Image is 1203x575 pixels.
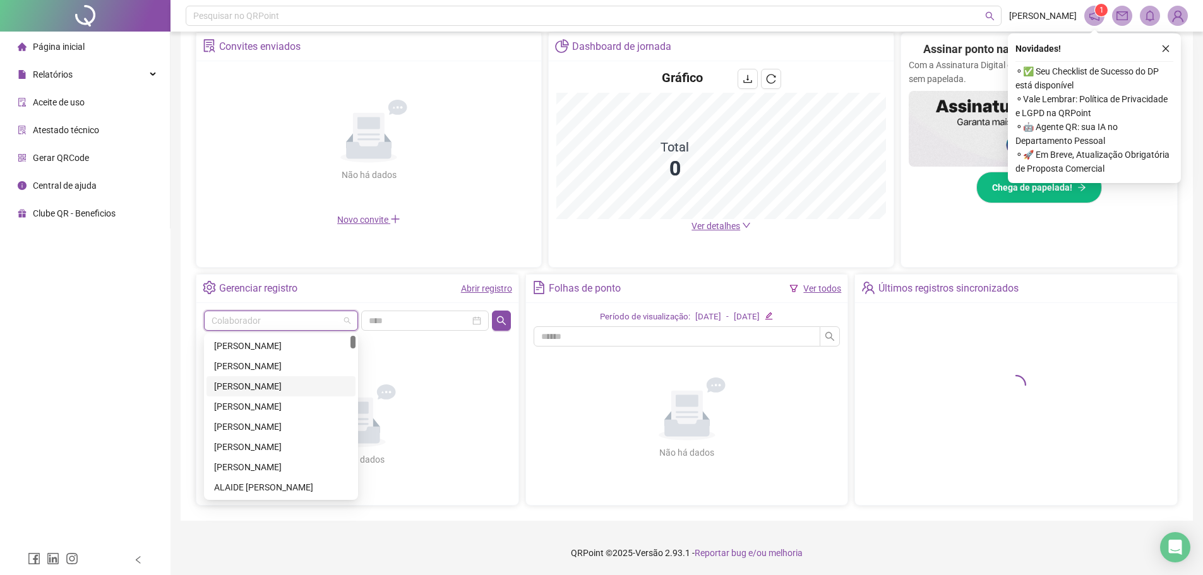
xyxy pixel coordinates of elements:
span: qrcode [18,153,27,162]
span: Versão [635,548,663,558]
div: AIRTON LOPES PASTORA [206,457,356,477]
div: [PERSON_NAME] [214,400,348,413]
span: search [985,11,995,21]
span: filter [789,284,798,293]
p: Com a Assinatura Digital da QR, sua gestão fica mais ágil, segura e sem papelada. [909,58,1170,86]
span: close [1161,44,1170,53]
span: bell [1144,10,1156,21]
img: banner%2F02c71560-61a6-44d4-94b9-c8ab97240462.png [909,91,1170,167]
span: Ver detalhes [691,221,740,231]
span: home [18,42,27,50]
div: [PERSON_NAME] [214,420,348,434]
span: search [496,316,506,326]
span: mail [1116,10,1128,21]
span: Central de ajuda [33,181,97,191]
span: download [743,74,753,84]
span: 1 [1099,6,1104,15]
div: Open Intercom Messenger [1160,532,1190,562]
div: Folhas de ponto [549,278,621,299]
img: 76687 [1168,6,1187,25]
sup: 1 [1095,4,1108,16]
div: ADRIANA RODRIGUES BARBALHO [206,396,356,417]
span: file-text [532,281,546,294]
span: ⚬ 🚀 Em Breve, Atualização Obrigatória de Proposta Comercial [1015,148,1173,175]
div: Últimos registros sincronizados [878,278,1019,299]
span: [PERSON_NAME] [1009,9,1077,23]
div: Não há dados [311,168,427,182]
span: down [742,221,751,230]
span: loading [1006,375,1026,395]
span: left [134,555,143,564]
div: [PERSON_NAME] [214,460,348,474]
span: info-circle [18,181,27,189]
div: Gerenciar registro [219,278,297,299]
div: - [726,311,729,324]
span: Atestado técnico [33,125,99,135]
span: Página inicial [33,42,85,52]
span: Chega de papelada! [992,181,1072,194]
div: [PERSON_NAME] [214,359,348,373]
span: file [18,69,27,78]
span: reload [766,74,776,84]
button: Chega de papelada! [976,172,1102,203]
div: Convites enviados [219,36,301,57]
div: Dashboard de jornada [572,36,671,57]
span: setting [203,281,216,294]
span: solution [203,39,216,52]
a: Ver detalhes down [691,221,751,231]
span: notification [1089,10,1100,21]
span: linkedin [47,552,59,565]
h4: Gráfico [662,69,703,86]
span: Relatórios [33,69,73,80]
span: facebook [28,552,40,565]
span: ⚬ 🤖 Agente QR: sua IA no Departamento Pessoal [1015,120,1173,148]
div: [PERSON_NAME] [214,440,348,454]
span: Novidades ! [1015,42,1061,56]
div: ABIMAEL ALMEIDA DA SILVA [206,336,356,356]
span: plus [390,214,400,224]
a: Abrir registro [461,283,512,293]
div: ADELMAR DE SOUSA MARINHO NETO [206,356,356,376]
span: instagram [66,552,78,565]
h2: Assinar ponto na mão? Isso ficou no passado! [923,40,1155,58]
footer: QRPoint © 2025 - 2.93.1 - [171,531,1203,575]
div: Período de visualização: [600,311,690,324]
span: Clube QR - Beneficios [33,208,116,218]
span: ⚬ Vale Lembrar: Política de Privacidade e LGPD na QRPoint [1015,92,1173,120]
span: Novo convite [337,215,400,225]
div: [DATE] [734,311,760,324]
div: [DATE] [695,311,721,324]
span: Gerar QRCode [33,153,89,163]
span: pie-chart [555,39,568,52]
span: audit [18,97,27,106]
span: team [861,281,875,294]
span: gift [18,208,27,217]
span: solution [18,125,27,134]
span: search [825,331,835,341]
div: [PERSON_NAME] [214,339,348,353]
div: ADRICIA MACIEL DE OLIVEIRA [206,417,356,437]
div: ALAIDE [PERSON_NAME] [214,480,348,494]
a: Ver todos [803,283,841,293]
div: ALAIDE MARIA RODRIGUES PINHEIRO [206,477,356,497]
div: ADRIANA LEITE FEITOZA [206,376,356,396]
div: ADUANO CABRAL [206,437,356,457]
span: arrow-right [1077,183,1086,192]
span: Aceite de uso [33,97,85,107]
span: ⚬ ✅ Seu Checklist de Sucesso do DP está disponível [1015,64,1173,92]
span: edit [765,312,773,320]
span: Reportar bug e/ou melhoria [695,548,803,558]
div: [PERSON_NAME] [214,379,348,393]
div: Não há dados [629,446,745,459]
